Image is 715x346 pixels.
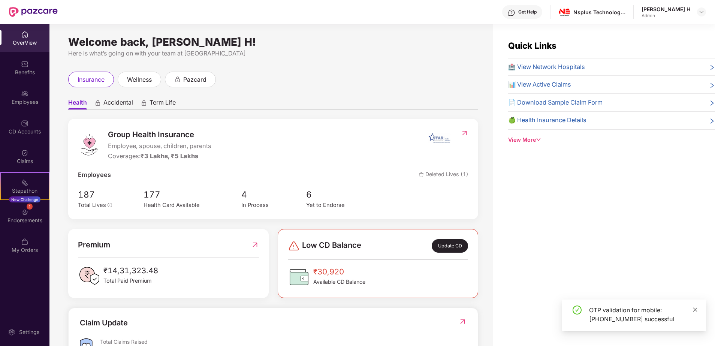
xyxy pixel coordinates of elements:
[288,240,300,252] img: svg+xml;base64,PHN2ZyBpZD0iRGFuZ2VyLTMyeDMyIiB4bWxucz0iaHR0cDovL3d3dy53My5vcmcvMjAwMC9zdmciIHdpZH...
[94,99,101,106] div: animation
[699,9,705,15] img: svg+xml;base64,PHN2ZyBpZD0iRHJvcGRvd24tMzJ4MzIiIHhtbG5zPSJodHRwOi8vd3d3LnczLm9yZy8yMDAwL3N2ZyIgd2...
[27,204,33,210] div: 1
[313,278,365,286] span: Available CD Balance
[302,239,361,253] span: Low CD Balance
[693,307,698,312] span: close
[127,75,152,84] span: wellness
[17,328,42,336] div: Settings
[144,201,241,210] div: Health Card Available
[144,188,241,201] span: 177
[21,179,28,186] img: svg+xml;base64,PHN2ZyB4bWxucz0iaHR0cDovL3d3dy53My5vcmcvMjAwMC9zdmciIHdpZHRoPSIyMSIgaGVpZ2h0PSIyMC...
[68,49,478,58] div: Here is what’s going on with your team at [GEOGRAPHIC_DATA]
[103,265,158,277] span: ₹14,31,323.48
[709,99,715,108] span: right
[508,98,603,108] span: 📄 Download Sample Claim Form
[589,306,697,324] div: OTP validation for mobile: [PHONE_NUMBER] successful
[141,99,147,106] div: animation
[108,151,211,161] div: Coverages:
[21,149,28,157] img: svg+xml;base64,PHN2ZyBpZD0iQ2xhaW0iIHhtbG5zPSJodHRwOi8vd3d3LnczLm9yZy8yMDAwL3N2ZyIgd2lkdGg9IjIwIi...
[78,133,100,156] img: logo
[642,13,690,19] div: Admin
[508,40,556,51] span: Quick Links
[313,266,365,278] span: ₹30,920
[174,76,181,82] div: animation
[9,7,58,17] img: New Pazcare Logo
[306,188,371,201] span: 6
[78,239,110,251] span: Premium
[288,266,310,288] img: CDBalanceIcon
[709,117,715,125] span: right
[642,6,690,13] div: [PERSON_NAME] H
[241,188,307,201] span: 4
[78,202,106,208] span: Total Lives
[508,80,571,90] span: 📊 View Active Claims
[306,201,371,210] div: Yet to Endorse
[68,39,478,45] div: Welcome back, [PERSON_NAME] H!
[183,75,206,84] span: pazcard
[709,64,715,72] span: right
[573,9,626,16] div: Nsplus Technology Pvt ltd
[108,203,112,207] span: info-circle
[8,328,15,336] img: svg+xml;base64,PHN2ZyBpZD0iU2V0dGluZy0yMHgyMCIgeG1sbnM9Imh0dHA6Ly93d3cudzMub3JnLzIwMDAvc3ZnIiB3aW...
[100,338,467,345] div: Total Claims Raised
[419,170,468,180] span: Deleted Lives (1)
[103,277,158,285] span: Total Paid Premium
[80,317,128,329] div: Claim Update
[78,188,127,201] span: 187
[141,152,198,160] span: ₹3 Lakhs, ₹5 Lakhs
[508,136,715,144] div: View More
[21,208,28,216] img: svg+xml;base64,PHN2ZyBpZD0iRW5kb3JzZW1lbnRzIiB4bWxucz0iaHR0cDovL3d3dy53My5vcmcvMjAwMC9zdmciIHdpZH...
[9,196,40,202] div: New Challenge
[68,99,87,109] span: Health
[103,99,133,109] span: Accidental
[419,172,424,177] img: deleteIcon
[573,306,582,315] span: check-circle
[459,318,467,325] img: RedirectIcon
[78,75,105,84] span: insurance
[21,120,28,127] img: svg+xml;base64,PHN2ZyBpZD0iQ0RfQWNjb3VudHMiIGRhdGEtbmFtZT0iQ0QgQWNjb3VudHMiIHhtbG5zPSJodHRwOi8vd3...
[108,141,211,151] span: Employee, spouse, children, parents
[1,187,49,195] div: Stepathon
[21,60,28,68] img: svg+xml;base64,PHN2ZyBpZD0iQmVuZWZpdHMiIHhtbG5zPSJodHRwOi8vd3d3LnczLm9yZy8yMDAwL3N2ZyIgd2lkdGg9Ij...
[518,9,537,15] div: Get Help
[432,239,468,253] div: Update CD
[241,201,307,210] div: In Process
[709,81,715,90] span: right
[78,265,100,287] img: PaidPremiumIcon
[536,137,541,142] span: down
[251,239,259,251] img: RedirectIcon
[559,7,570,18] img: new-nsp-logo%20(2).png
[508,62,585,72] span: 🏥 View Network Hospitals
[108,129,211,141] span: Group Health Insurance
[461,129,468,137] img: RedirectIcon
[508,115,586,125] span: 🍏 Health Insurance Details
[21,31,28,38] img: svg+xml;base64,PHN2ZyBpZD0iSG9tZSIgeG1sbnM9Imh0dHA6Ly93d3cudzMub3JnLzIwMDAvc3ZnIiB3aWR0aD0iMjAiIG...
[21,90,28,97] img: svg+xml;base64,PHN2ZyBpZD0iRW1wbG95ZWVzIiB4bWxucz0iaHR0cDovL3d3dy53My5vcmcvMjAwMC9zdmciIHdpZHRoPS...
[78,170,111,180] span: Employees
[425,129,453,147] img: insurerIcon
[21,238,28,246] img: svg+xml;base64,PHN2ZyBpZD0iTXlfT3JkZXJzIiBkYXRhLW5hbWU9Ik15IE9yZGVycyIgeG1sbnM9Imh0dHA6Ly93d3cudz...
[150,99,176,109] span: Term Life
[508,9,515,16] img: svg+xml;base64,PHN2ZyBpZD0iSGVscC0zMngzMiIgeG1sbnM9Imh0dHA6Ly93d3cudzMub3JnLzIwMDAvc3ZnIiB3aWR0aD...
